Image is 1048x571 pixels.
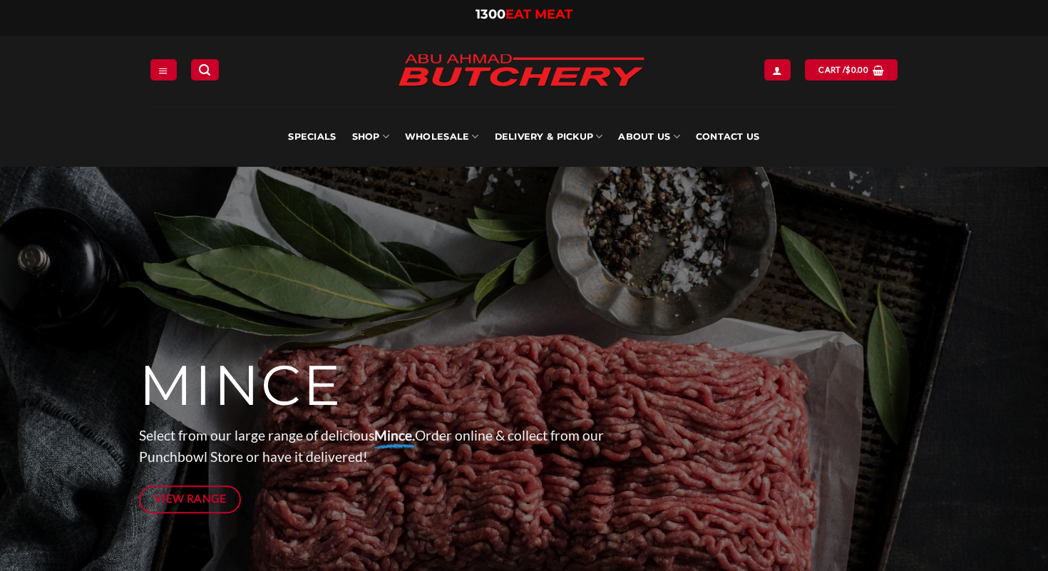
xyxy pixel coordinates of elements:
[405,107,479,167] a: Wholesale
[846,63,851,76] span: $
[150,59,176,80] a: Menu
[154,490,227,508] span: View Range
[386,44,657,98] img: Abu Ahmad Butchery
[818,63,868,76] span: Cart /
[139,351,342,420] span: MINCE
[374,427,415,443] strong: Mince.
[618,107,679,167] a: About Us
[696,107,760,167] a: Contact Us
[495,107,603,167] a: Delivery & Pickup
[805,59,897,80] a: View cart
[476,6,505,22] span: 1300
[764,59,790,80] a: Login
[139,485,241,513] a: View Range
[352,107,389,167] a: SHOP
[191,59,218,80] a: Search
[846,65,868,74] bdi: 0.00
[288,107,336,167] a: Specials
[139,427,604,465] span: Select from our large range of delicious Order online & collect from our Punchbowl Store or have ...
[476,6,572,22] a: 1300EAT MEAT
[505,6,572,22] span: EAT MEAT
